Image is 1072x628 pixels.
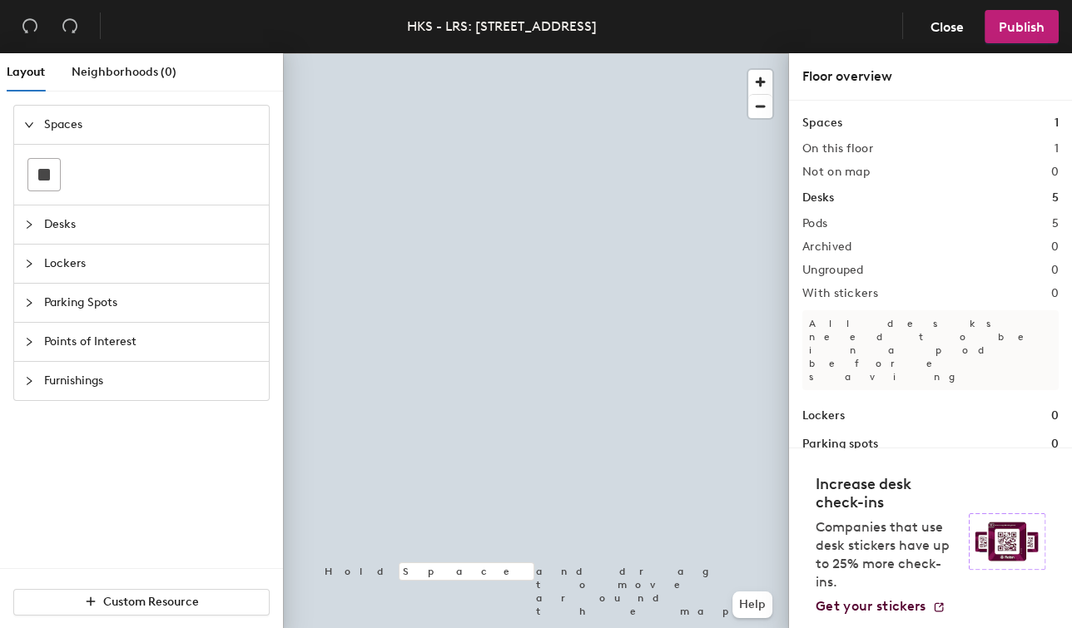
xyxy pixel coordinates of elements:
[13,10,47,43] button: Undo (⌘ + Z)
[1051,264,1059,277] h2: 0
[103,595,199,609] span: Custom Resource
[24,220,34,230] span: collapsed
[24,259,34,269] span: collapsed
[44,323,259,361] span: Points of Interest
[985,10,1059,43] button: Publish
[44,362,259,400] span: Furnishings
[802,435,878,453] h1: Parking spots
[802,217,827,230] h2: Pods
[802,310,1059,390] p: All desks need to be in a pod before saving
[407,16,597,37] div: HKS - LRS: [STREET_ADDRESS]
[969,513,1045,570] img: Sticker logo
[44,106,259,144] span: Spaces
[802,287,878,300] h2: With stickers
[44,245,259,283] span: Lockers
[1055,114,1059,132] h1: 1
[802,189,834,207] h1: Desks
[802,142,873,156] h2: On this floor
[916,10,978,43] button: Close
[802,166,870,179] h2: Not on map
[24,298,34,308] span: collapsed
[816,475,959,512] h4: Increase desk check-ins
[1055,142,1059,156] h2: 1
[1052,189,1059,207] h1: 5
[7,65,45,79] span: Layout
[1051,407,1059,425] h1: 0
[802,240,851,254] h2: Archived
[999,19,1045,35] span: Publish
[802,67,1059,87] div: Floor overview
[53,10,87,43] button: Redo (⌘ + ⇧ + Z)
[24,120,34,130] span: expanded
[816,518,959,591] p: Companies that use desk stickers have up to 25% more check-ins.
[1051,287,1059,300] h2: 0
[1052,217,1059,230] h2: 5
[732,591,772,618] button: Help
[816,598,926,614] span: Get your stickers
[802,407,845,425] h1: Lockers
[1051,435,1059,453] h1: 0
[816,598,945,615] a: Get your stickers
[802,264,864,277] h2: Ungrouped
[24,337,34,347] span: collapsed
[802,114,842,132] h1: Spaces
[44,205,259,244] span: Desks
[13,589,270,616] button: Custom Resource
[931,19,964,35] span: Close
[44,284,259,322] span: Parking Spots
[24,376,34,386] span: collapsed
[72,65,176,79] span: Neighborhoods (0)
[1051,240,1059,254] h2: 0
[1051,166,1059,179] h2: 0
